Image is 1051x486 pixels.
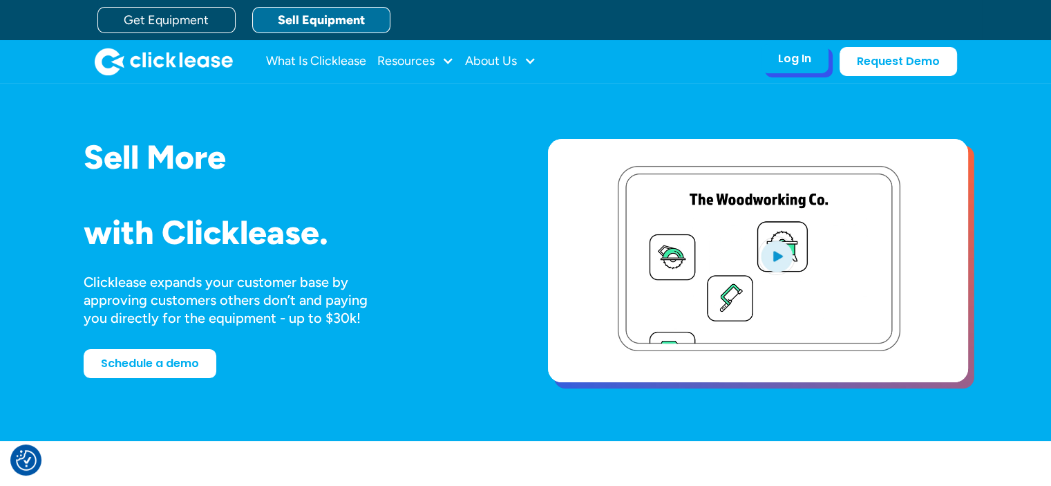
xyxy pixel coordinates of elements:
a: What Is Clicklease [266,48,366,75]
a: Schedule a demo [84,349,216,378]
img: Clicklease logo [95,48,233,75]
a: Sell Equipment [252,7,390,33]
img: Revisit consent button [16,450,37,471]
a: Request Demo [840,47,957,76]
button: Consent Preferences [16,450,37,471]
a: home [95,48,233,75]
a: open lightbox [548,139,968,382]
div: Log In [778,52,811,66]
div: About Us [465,48,536,75]
h1: with Clicklease. [84,214,504,251]
div: Resources [377,48,454,75]
div: Clicklease expands your customer base by approving customers others don’t and paying you directly... [84,273,393,327]
h1: Sell More [84,139,504,176]
a: Get Equipment [97,7,236,33]
img: Blue play button logo on a light blue circular background [758,236,795,275]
